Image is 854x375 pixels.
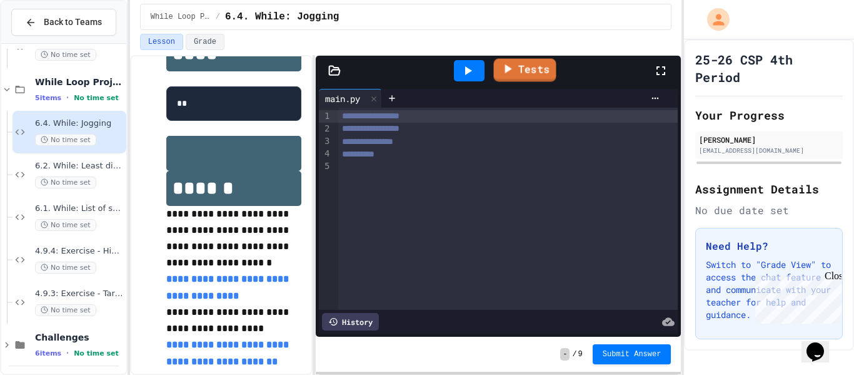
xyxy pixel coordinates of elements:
[706,239,832,254] h3: Need Help?
[560,348,570,361] span: -
[494,59,556,82] a: Tests
[35,49,96,61] span: No time set
[11,9,116,36] button: Back to Teams
[319,123,331,135] div: 2
[35,161,124,172] span: 6.2. While: Least divisor
[319,92,366,105] div: main.py
[35,332,124,343] span: Challenges
[186,34,224,50] button: Grade
[578,349,583,359] span: 9
[225,9,339,24] span: 6.4. While: Jogging
[603,349,661,359] span: Submit Answer
[695,106,843,124] h2: Your Progress
[66,348,69,358] span: •
[35,304,96,316] span: No time set
[35,246,124,257] span: 4.9.4: Exercise - Higher or Lower I
[35,349,61,357] span: 6 items
[74,349,119,357] span: No time set
[319,148,331,160] div: 4
[44,16,102,29] span: Back to Teams
[572,349,576,359] span: /
[319,110,331,123] div: 1
[35,203,124,214] span: 6.1. While: List of squares
[151,12,211,22] span: While Loop Projects
[319,160,331,173] div: 5
[699,134,839,145] div: [PERSON_NAME]
[750,270,841,324] iframe: chat widget
[140,34,183,50] button: Lesson
[695,180,843,198] h2: Assignment Details
[74,94,119,102] span: No time set
[706,259,832,321] p: Switch to "Grade View" to access the chat feature and communicate with your teacher for help and ...
[35,134,96,146] span: No time set
[694,5,733,34] div: My Account
[35,177,96,188] span: No time set
[699,146,839,155] div: [EMAIL_ADDRESS][DOMAIN_NAME]
[35,219,96,231] span: No time set
[319,89,382,108] div: main.py
[695,203,843,218] div: No due date set
[216,12,220,22] span: /
[35,76,124,88] span: While Loop Projects
[66,93,69,103] span: •
[5,5,86,80] div: Chat with us now!Close
[35,262,96,274] span: No time set
[801,325,841,362] iframe: chat widget
[35,118,124,129] span: 6.4. While: Jogging
[319,135,331,148] div: 3
[322,313,379,331] div: History
[35,94,61,102] span: 5 items
[593,344,671,364] button: Submit Answer
[695,51,843,86] h1: 25-26 CSP 4th Period
[35,289,124,299] span: 4.9.3: Exercise - Target Sum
